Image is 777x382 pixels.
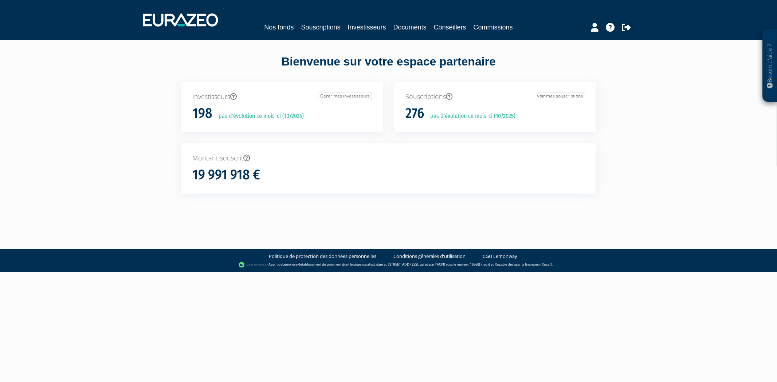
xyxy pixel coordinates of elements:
a: Registre des agents financiers (Regafi) [495,262,552,267]
h1: 198 [192,106,212,121]
a: Investisseurs [348,22,386,32]
a: Nos fonds [264,22,294,32]
div: Bienvenue sur votre espace partenaire [176,53,602,82]
a: Documents [393,22,427,32]
a: Conseillers [434,22,466,32]
a: Politique de protection des données personnelles [269,253,376,260]
div: - Agent de (établissement de paiement dont le siège social est situé au [STREET_ADDRESS], agréé p... [7,261,770,268]
a: Lemonway [282,262,299,267]
a: Commissions [474,22,513,32]
a: Gérer mes investisseurs [318,92,372,100]
a: Voir mes souscriptions [535,92,585,100]
h1: 276 [405,106,424,121]
a: Conditions générales d'utilisation [393,253,466,260]
p: pas d'évolution ce mois-ci (10/2025) [425,112,515,120]
p: Montant souscrit [192,154,585,163]
p: Souscriptions [405,92,585,102]
p: pas d'évolution ce mois-ci (10/2025) [213,112,304,120]
h1: 19 991 918 € [192,167,260,183]
a: CGU Lemonway [483,253,517,260]
p: Investisseurs [192,92,372,102]
img: logo-lemonway.png [239,261,267,268]
p: Besoin d'aide ? [766,33,774,99]
a: Souscriptions [301,22,340,32]
img: 1732889491-logotype_eurazeo_blanc_rvb.png [143,13,218,27]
